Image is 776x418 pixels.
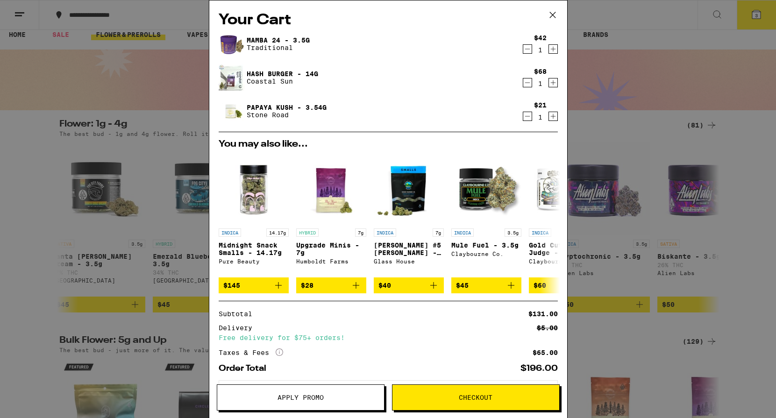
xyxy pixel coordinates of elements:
button: Add to bag [219,277,289,293]
img: Pure Beauty - Midnight Snack Smalls - 14.17g [219,154,289,224]
span: Hi. Need any help? [6,7,67,14]
a: Open page for Upgrade Minis - 7g from Humboldt Farms [296,154,366,277]
div: Subtotal [219,311,259,317]
img: Mamba 24 - 3.5g [219,31,245,57]
div: Glass House [374,258,444,264]
button: Decrement [523,78,532,87]
button: Increment [548,112,558,121]
span: $60 [534,282,546,289]
p: [PERSON_NAME] #5 [PERSON_NAME] - 7g [374,241,444,256]
span: Apply Promo [278,394,324,401]
div: Pure Beauty [219,258,289,264]
p: Gold Cuts: The Judge - 3.5g [529,241,599,256]
button: Increment [548,44,558,54]
button: Add to bag [374,277,444,293]
p: Midnight Snack Smalls - 14.17g [219,241,289,256]
div: Claybourne Co. [529,258,599,264]
p: HYBRID [296,228,319,237]
p: 7g [355,228,366,237]
div: $5.00 [537,325,558,331]
button: Add to bag [529,277,599,293]
div: Taxes & Fees [219,348,283,357]
p: Stone Road [247,111,327,119]
div: Claybourne Co. [451,251,521,257]
span: Checkout [459,394,492,401]
img: Papaya Kush - 3.54g [219,98,245,124]
p: Traditional [247,44,310,51]
div: Delivery [219,325,259,331]
h2: You may also like... [219,140,558,149]
button: Add to bag [296,277,366,293]
button: Increment [548,78,558,87]
div: $65.00 [533,349,558,356]
img: Humboldt Farms - Upgrade Minis - 7g [296,154,366,224]
img: Glass House - Donny Burger #5 Smalls - 7g [374,154,444,224]
div: 1 [534,46,547,54]
a: Open page for Gold Cuts: The Judge - 3.5g from Claybourne Co. [529,154,599,277]
a: Open page for Donny Burger #5 Smalls - 7g from Glass House [374,154,444,277]
p: Coastal Sun [247,78,318,85]
button: Checkout [392,384,560,411]
span: $145 [223,282,240,289]
p: 14.17g [266,228,289,237]
img: Claybourne Co. - Mule Fuel - 3.5g [451,154,521,224]
p: INDICA [374,228,396,237]
p: INDICA [451,228,474,237]
p: Mule Fuel - 3.5g [451,241,521,249]
span: $28 [301,282,313,289]
a: Open page for Mule Fuel - 3.5g from Claybourne Co. [451,154,521,277]
div: $42 [534,34,547,42]
a: Papaya Kush - 3.54g [247,104,327,111]
div: $21 [534,101,547,109]
h2: Your Cart [219,10,558,31]
div: 1 [534,113,547,121]
p: Upgrade Minis - 7g [296,241,366,256]
span: $40 [378,282,391,289]
a: Open page for Midnight Snack Smalls - 14.17g from Pure Beauty [219,154,289,277]
div: Humboldt Farms [296,258,366,264]
button: Decrement [523,44,532,54]
span: $45 [456,282,469,289]
p: 7g [433,228,444,237]
p: INDICA [529,228,551,237]
img: Hash Burger - 14g [219,64,245,91]
div: Order Total [219,364,273,373]
button: Decrement [523,112,532,121]
button: Add to bag [451,277,521,293]
img: Claybourne Co. - Gold Cuts: The Judge - 3.5g [529,154,599,224]
a: Hash Burger - 14g [247,70,318,78]
div: $131.00 [528,311,558,317]
p: 3.5g [505,228,521,237]
div: 1 [534,80,547,87]
div: $68 [534,68,547,75]
div: $196.00 [520,364,558,373]
a: Mamba 24 - 3.5g [247,36,310,44]
div: Free delivery for $75+ orders! [219,334,558,341]
button: Apply Promo [217,384,384,411]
